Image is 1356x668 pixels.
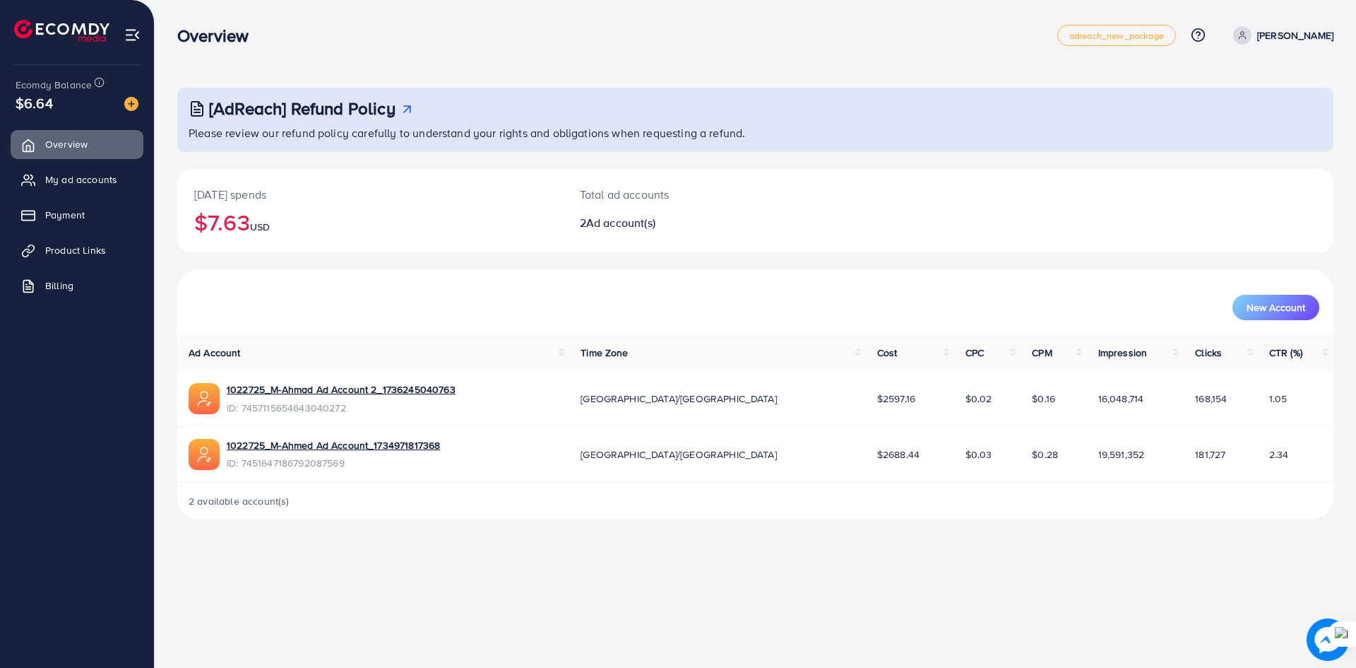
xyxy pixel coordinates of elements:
span: USD [250,220,270,234]
a: Billing [11,271,143,300]
span: My ad accounts [45,172,117,187]
span: Product Links [45,243,106,257]
span: $2597.16 [877,392,915,406]
button: New Account [1232,295,1319,320]
span: [GEOGRAPHIC_DATA]/[GEOGRAPHIC_DATA] [581,447,777,462]
span: 181,727 [1195,447,1225,462]
span: Billing [45,279,73,293]
span: 168,154 [1195,392,1227,406]
span: [GEOGRAPHIC_DATA]/[GEOGRAPHIC_DATA] [581,392,777,406]
h3: Overview [177,25,260,46]
img: menu [124,27,141,43]
span: ID: 7451647186792087569 [227,456,440,470]
span: $0.02 [965,392,992,406]
span: Cost [877,346,898,360]
span: $0.28 [1032,447,1058,462]
span: Impression [1098,346,1148,360]
span: CTR (%) [1269,346,1302,360]
p: Please review our refund policy carefully to understand your rights and obligations when requesti... [189,124,1325,141]
span: ID: 7457115654643040272 [227,401,456,415]
span: $0.16 [1032,392,1055,406]
span: Payment [45,208,85,222]
a: Overview [11,130,143,158]
h2: 2 [580,216,835,230]
a: Product Links [11,236,143,264]
a: Payment [11,201,143,229]
span: Overview [45,137,88,151]
span: $2688.44 [877,447,920,462]
p: Total ad accounts [580,186,835,203]
a: My ad accounts [11,165,143,194]
span: adreach_new_package [1069,31,1164,40]
h3: [AdReach] Refund Policy [209,98,395,119]
a: 1022725_M-Ahmed Ad Account_1734971817368 [227,438,440,452]
span: Ecomdy Balance [16,78,92,92]
p: [DATE] spends [194,186,546,203]
span: CPC [965,346,984,360]
span: 2.34 [1269,447,1289,462]
img: image [1311,623,1345,657]
span: 1.05 [1269,392,1287,406]
img: image [124,97,138,111]
span: 19,591,352 [1098,447,1145,462]
span: $6.64 [16,93,53,113]
span: Ad account(s) [586,215,655,230]
span: $0.03 [965,447,992,462]
span: Clicks [1195,346,1222,360]
span: CPM [1032,346,1052,360]
span: 16,048,714 [1098,392,1144,406]
img: ic-ads-acc.e4c84228.svg [189,439,220,470]
span: Time Zone [581,346,628,360]
a: adreach_new_package [1057,25,1176,46]
p: [PERSON_NAME] [1257,27,1333,44]
img: ic-ads-acc.e4c84228.svg [189,383,220,414]
a: [PERSON_NAME] [1227,26,1333,45]
h2: $7.63 [194,209,546,235]
img: logo [14,20,109,42]
a: 1022725_M-Ahmad Ad Account 2_1736245040763 [227,382,456,397]
span: New Account [1247,303,1305,312]
span: Ad Account [189,346,241,360]
span: 2 available account(s) [189,494,290,508]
